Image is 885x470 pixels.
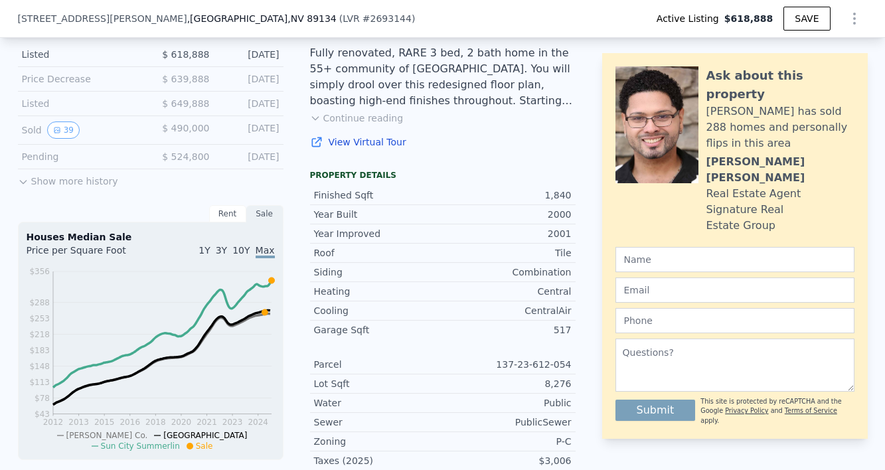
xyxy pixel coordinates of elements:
div: This site is protected by reCAPTCHA and the Google and apply. [700,397,854,426]
div: Finished Sqft [314,189,443,202]
div: Listed [22,48,140,61]
div: Taxes (2025) [314,454,443,467]
div: CentralAir [443,304,572,317]
button: Submit [615,400,696,421]
div: Ask about this property [706,66,854,104]
div: Houses Median Sale [27,230,275,244]
tspan: 2020 [171,418,191,427]
a: View Virtual Tour [310,135,576,149]
span: , NV 89134 [287,13,337,24]
span: 1Y [199,245,210,256]
button: Show more history [18,169,118,188]
div: Sewer [314,416,443,429]
div: Year Built [314,208,443,221]
input: Phone [615,308,854,333]
tspan: $148 [29,362,50,371]
span: $ 524,800 [162,151,209,162]
tspan: 2024 [248,418,268,427]
a: Privacy Policy [725,407,768,414]
div: [PERSON_NAME] has sold 288 homes and personally flips in this area [706,104,854,151]
div: PublicSewer [443,416,572,429]
div: Listed [22,97,140,110]
span: Max [256,245,275,258]
div: Rent [209,205,246,222]
span: $ 649,888 [162,98,209,109]
div: Heating [314,285,443,298]
div: Price per Square Foot [27,244,151,265]
div: 8,276 [443,377,572,390]
tspan: $288 [29,298,50,307]
div: [DATE] [220,150,280,163]
div: Sale [246,205,283,222]
tspan: $253 [29,314,50,323]
div: Pending [22,150,140,163]
span: Sale [196,441,213,451]
div: Zoning [314,435,443,448]
span: $ 639,888 [162,74,209,84]
span: $ 490,000 [162,123,209,133]
div: [DATE] [220,72,280,86]
div: ( ) [339,12,416,25]
tspan: 2018 [145,418,166,427]
div: Roof [314,246,443,260]
div: 517 [443,323,572,337]
span: $ 618,888 [162,49,209,60]
div: 137-23-612-054 [443,358,572,371]
button: Continue reading [310,112,404,125]
tspan: $183 [29,346,50,355]
div: P-C [443,435,572,448]
div: Price Decrease [22,72,140,86]
div: [DATE] [220,48,280,61]
div: Property details [310,170,576,181]
input: Email [615,277,854,303]
div: Tile [443,246,572,260]
button: View historical data [47,121,80,139]
span: Active Listing [657,12,724,25]
div: 1,840 [443,189,572,202]
tspan: 2021 [197,418,217,427]
div: Garage Sqft [314,323,443,337]
button: Show Options [841,5,868,32]
div: Fully renovated, RARE 3 bed, 2 bath home in the 55+ community of [GEOGRAPHIC_DATA]. You will simp... [310,45,576,109]
div: Combination [443,266,572,279]
div: [DATE] [220,97,280,110]
span: 10Y [232,245,250,256]
div: [PERSON_NAME] [PERSON_NAME] [706,154,854,186]
tspan: 2012 [42,418,63,427]
tspan: 2015 [94,418,114,427]
span: Sun City Summerlin [101,441,180,451]
div: Signature Real Estate Group [706,202,854,234]
div: Cooling [314,304,443,317]
input: Name [615,247,854,272]
tspan: $78 [35,394,50,403]
div: 2001 [443,227,572,240]
span: # 2693144 [362,13,412,24]
div: Water [314,396,443,410]
span: $618,888 [724,12,773,25]
span: [GEOGRAPHIC_DATA] [163,431,247,440]
tspan: $113 [29,378,50,387]
div: Central [443,285,572,298]
div: $3,006 [443,454,572,467]
div: Siding [314,266,443,279]
div: 2000 [443,208,572,221]
tspan: 2023 [222,418,242,427]
tspan: $356 [29,267,50,276]
div: Public [443,396,572,410]
tspan: $218 [29,330,50,339]
a: Terms of Service [785,407,837,414]
tspan: 2016 [120,418,140,427]
div: Lot Sqft [314,377,443,390]
span: 3Y [216,245,227,256]
div: Real Estate Agent [706,186,801,202]
div: Year Improved [314,227,443,240]
tspan: 2013 [68,418,89,427]
span: [PERSON_NAME] Co. [66,431,148,440]
tspan: $43 [35,410,50,419]
span: [STREET_ADDRESS][PERSON_NAME] [18,12,187,25]
span: LVR [343,13,360,24]
div: Sold [22,121,140,139]
span: , [GEOGRAPHIC_DATA] [187,12,337,25]
button: SAVE [783,7,830,31]
div: [DATE] [220,121,280,139]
